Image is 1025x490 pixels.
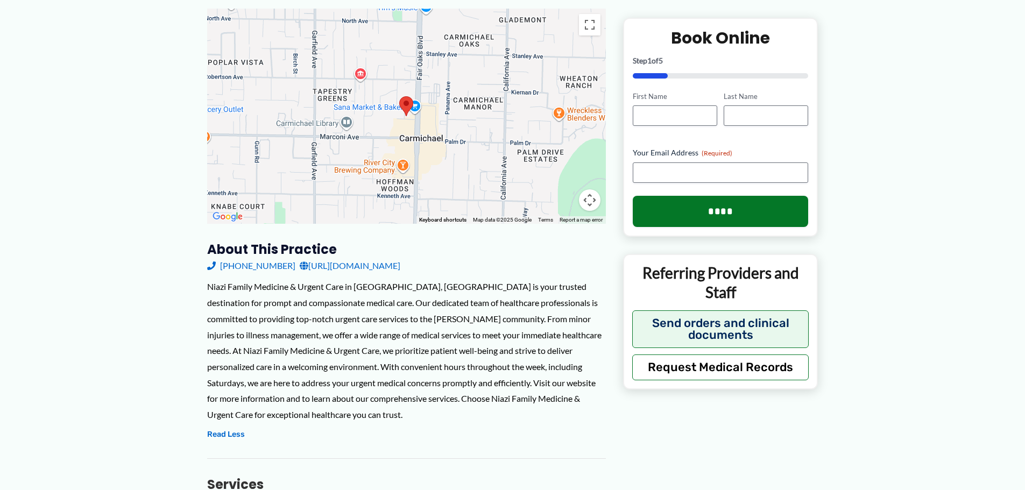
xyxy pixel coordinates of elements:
[207,428,245,441] button: Read Less
[300,258,400,274] a: [URL][DOMAIN_NAME]
[633,56,809,64] p: Step of
[702,149,732,157] span: (Required)
[632,310,809,347] button: Send orders and clinical documents
[538,217,553,223] a: Terms (opens in new tab)
[210,210,245,224] img: Google
[633,147,809,158] label: Your Email Address
[659,55,663,65] span: 5
[632,263,809,302] p: Referring Providers and Staff
[473,217,532,223] span: Map data ©2025 Google
[632,354,809,380] button: Request Medical Records
[207,241,606,258] h3: About this practice
[579,14,600,35] button: Toggle fullscreen view
[633,27,809,48] h2: Book Online
[207,279,606,422] div: Niazi Family Medicine & Urgent Care in [GEOGRAPHIC_DATA], [GEOGRAPHIC_DATA] is your trusted desti...
[419,216,466,224] button: Keyboard shortcuts
[210,210,245,224] a: Open this area in Google Maps (opens a new window)
[633,91,717,101] label: First Name
[579,189,600,211] button: Map camera controls
[560,217,603,223] a: Report a map error
[207,258,295,274] a: [PHONE_NUMBER]
[724,91,808,101] label: Last Name
[647,55,652,65] span: 1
